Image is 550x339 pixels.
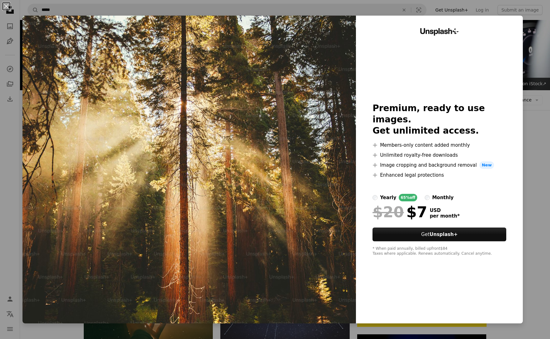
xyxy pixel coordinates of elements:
li: Members-only content added monthly [372,141,506,149]
div: monthly [432,194,454,201]
span: New [479,161,494,169]
li: Enhanced legal protections [372,171,506,179]
li: Unlimited royalty-free downloads [372,151,506,159]
input: monthly [425,195,430,200]
input: yearly65%off [372,195,377,200]
li: Image cropping and background removal [372,161,506,169]
div: * When paid annually, billed upfront $84 Taxes where applicable. Renews automatically. Cancel any... [372,246,506,256]
div: yearly [380,194,396,201]
span: $20 [372,204,404,220]
span: per month * [430,213,460,219]
strong: Unsplash+ [430,232,458,237]
span: USD [430,208,460,213]
div: 65% off [399,194,417,201]
h2: Premium, ready to use images. Get unlimited access. [372,103,506,136]
div: $7 [372,204,427,220]
button: GetUnsplash+ [372,228,506,241]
